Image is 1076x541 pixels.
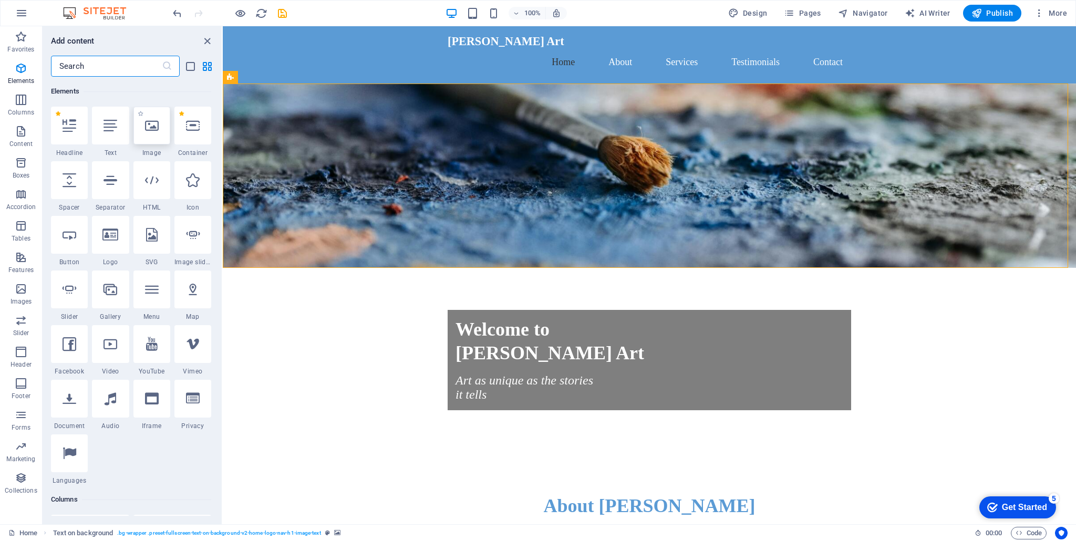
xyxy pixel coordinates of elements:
span: Gallery [92,313,129,321]
button: AI Writer [901,5,955,22]
i: On resize automatically adjust zoom level to fit chosen device. [552,8,561,18]
button: Code [1011,527,1047,539]
span: Spacer [51,203,88,212]
div: Logo [92,216,129,266]
div: Gallery [92,270,129,321]
span: . bg-wrapper .preset-fullscreen-text-on-background-v2-home-logo-nav-h1-image-text [117,527,320,539]
span: Image slider [174,258,211,266]
p: Footer [12,392,30,400]
p: Accordion [6,203,36,211]
button: Publish [963,5,1021,22]
p: Marketing [6,455,35,463]
div: Button [51,216,88,266]
h6: 100% [524,7,541,19]
span: Image [133,149,170,157]
a: Click to cancel selection. Double-click to open Pages [8,527,37,539]
span: AI Writer [905,8,950,18]
span: Languages [51,476,88,485]
div: Design (Ctrl+Alt+Y) [724,5,772,22]
div: Icon [174,161,211,212]
button: Design [724,5,772,22]
span: Slider [51,313,88,321]
div: Image slider [174,216,211,266]
span: SVG [133,258,170,266]
p: Features [8,266,34,274]
span: Design [728,8,768,18]
p: Boxes [13,171,30,180]
button: grid-view [201,60,213,72]
button: Usercentrics [1055,527,1068,539]
div: Image [133,107,170,157]
div: Facebook [51,325,88,376]
p: Favorites [7,45,34,54]
i: Save (Ctrl+S) [276,7,288,19]
span: More [1034,8,1067,18]
span: Document [51,422,88,430]
h6: Add content [51,35,95,47]
span: HTML [133,203,170,212]
button: Click here to leave preview mode and continue editing [234,7,246,19]
div: Languages [51,434,88,485]
p: Images [11,297,32,306]
div: Audio [92,380,129,430]
div: YouTube [133,325,170,376]
span: Publish [971,8,1013,18]
span: Pages [784,8,821,18]
span: Separator [92,203,129,212]
div: Privacy [174,380,211,430]
h6: Columns [51,493,211,506]
span: Code [1016,527,1042,539]
button: Pages [780,5,825,22]
p: Tables [12,234,30,243]
p: Forms [12,423,30,432]
i: Reload page [255,7,267,19]
div: Headline [51,107,88,157]
span: Video [92,367,129,376]
span: Map [174,313,211,321]
span: Navigator [838,8,888,18]
span: Iframe [133,422,170,430]
i: This element is a customizable preset [325,530,330,536]
div: Separator [92,161,129,212]
span: Icon [174,203,211,212]
span: Menu [133,313,170,321]
div: Menu [133,270,170,321]
div: Document [51,380,88,430]
span: Click to select. Double-click to edit [53,527,113,539]
span: Headline [51,149,88,157]
p: Columns [8,108,34,117]
span: Audio [92,422,129,430]
i: Undo: Edit headline (Ctrl+Z) [171,7,183,19]
div: Text [92,107,129,157]
button: save [276,7,288,19]
button: list-view [184,60,196,72]
span: Text [92,149,129,157]
span: : [993,529,995,537]
p: Collections [5,486,37,495]
div: Slider [51,270,88,321]
div: SVG [133,216,170,266]
div: Vimeo [174,325,211,376]
span: Privacy [174,422,211,430]
button: undo [171,7,183,19]
button: 100% [509,7,546,19]
div: Spacer [51,161,88,212]
button: reload [255,7,267,19]
img: Editor Logo [60,7,139,19]
span: Facebook [51,367,88,376]
div: 5 [78,2,88,13]
button: Navigator [834,5,892,22]
nav: breadcrumb [53,527,340,539]
p: Header [11,360,32,369]
span: Vimeo [174,367,211,376]
button: More [1030,5,1071,22]
input: Search [51,56,162,77]
h6: Elements [51,85,211,98]
i: This element contains a background [334,530,340,536]
div: Iframe [133,380,170,430]
p: Slider [13,329,29,337]
p: Content [9,140,33,148]
span: Container [174,149,211,157]
span: Remove from favorites [55,111,61,117]
div: Get Started [31,12,76,21]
